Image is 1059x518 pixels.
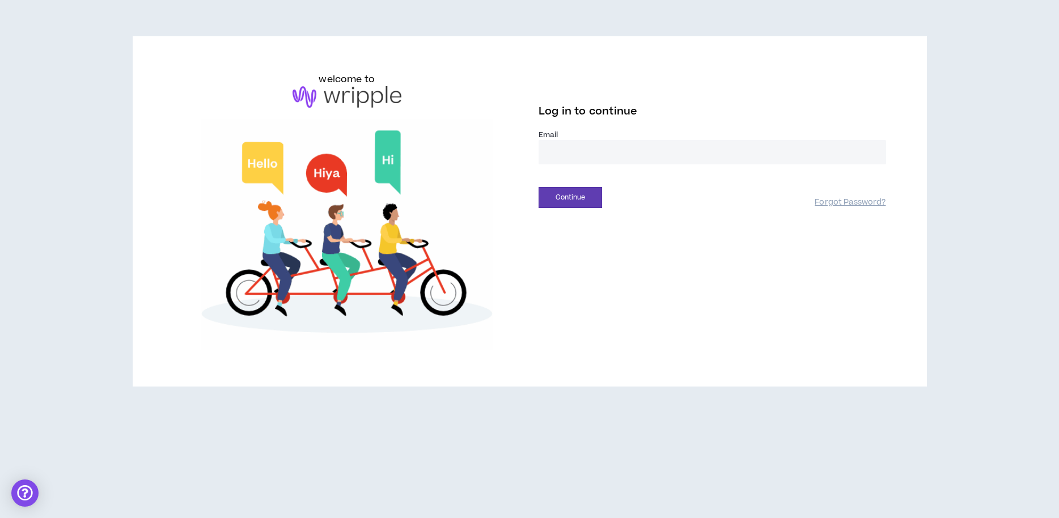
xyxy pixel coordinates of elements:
button: Continue [539,187,602,208]
div: Open Intercom Messenger [11,479,39,507]
span: Log in to continue [539,104,637,118]
label: Email [539,130,886,140]
img: logo-brand.png [293,86,401,108]
img: Welcome to Wripple [173,119,521,351]
h6: welcome to [319,73,375,86]
a: Forgot Password? [815,197,886,208]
